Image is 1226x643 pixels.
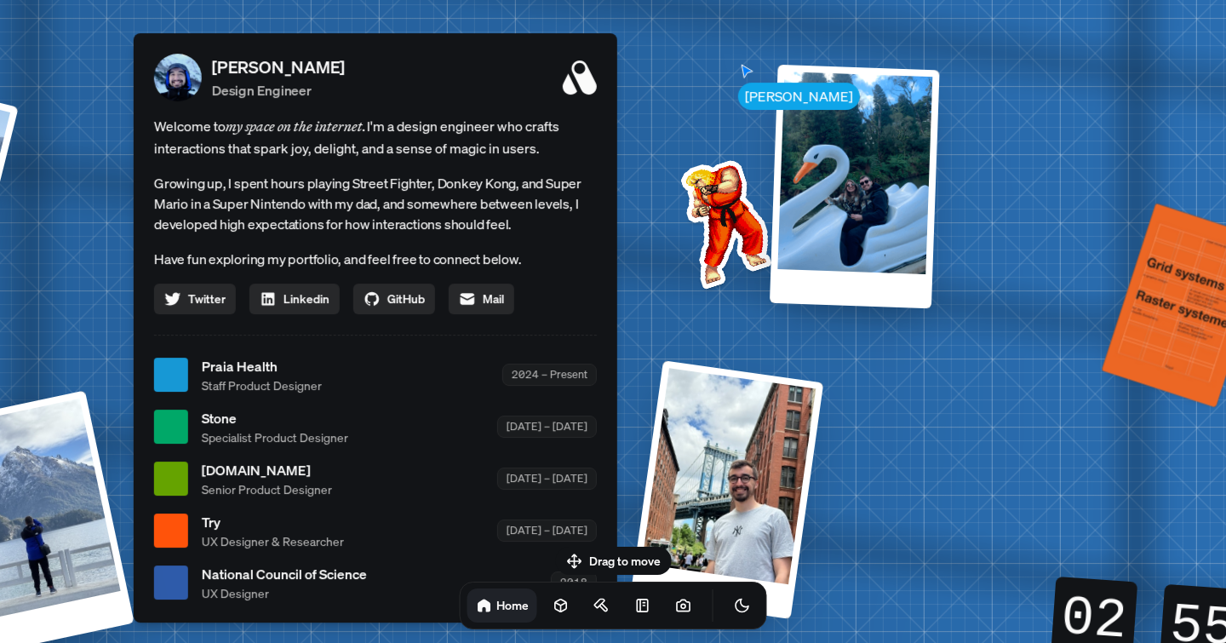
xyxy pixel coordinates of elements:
a: Mail [449,284,514,314]
span: Linkedin [284,290,329,307]
span: [DOMAIN_NAME] [202,460,332,480]
div: 2024 – Present [502,364,597,385]
p: Growing up, I spent hours playing Street Fighter, Donkey Kong, and Super Mario in a Super Nintend... [154,173,597,234]
span: Specialist Product Designer [202,428,348,446]
span: Mail [483,290,504,307]
span: Try [202,512,344,532]
span: Praia Health [202,356,322,376]
span: GitHub [387,290,425,307]
span: Twitter [188,290,226,307]
a: Linkedin [249,284,340,314]
span: Staff Product Designer [202,376,322,394]
p: [PERSON_NAME] [212,55,345,80]
div: [DATE] – [DATE] [497,520,597,541]
span: Stone [202,408,348,428]
div: [DATE] – [DATE] [497,416,597,437]
div: [DATE] – [DATE] [497,468,597,489]
p: Design Engineer [212,80,345,100]
a: Home [467,588,537,623]
span: Welcome to I'm a design engineer who crafts interactions that spark joy, delight, and a sense of ... [154,115,597,159]
span: Senior Product Designer [202,480,332,498]
span: UX Designer [202,584,367,602]
a: GitHub [353,284,435,314]
span: National Council of Science [202,564,367,584]
p: Have fun exploring my portfolio, and feel free to connect below. [154,248,597,270]
img: Profile Picture [154,54,202,101]
h1: Home [496,597,529,613]
img: Profile example [637,135,809,307]
span: UX Designer & Researcher [202,532,344,550]
a: Twitter [154,284,236,314]
em: my space on the internet. [226,118,367,135]
button: Toggle Theme [725,588,759,623]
